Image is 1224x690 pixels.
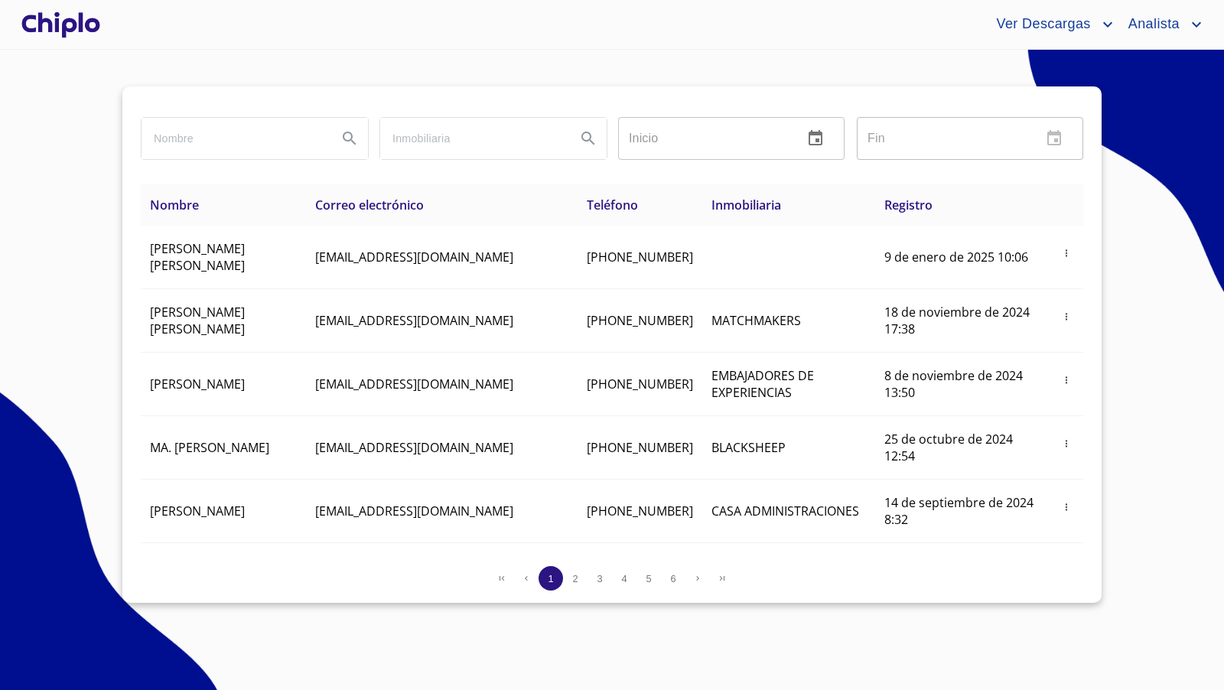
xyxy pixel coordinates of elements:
span: [PERSON_NAME] [150,503,245,519]
span: 9 de enero de 2025 10:06 [884,249,1028,265]
span: 3 [597,573,602,584]
span: Nombre [150,197,199,213]
span: 6 [670,573,675,584]
span: Inmobiliaria [711,197,781,213]
span: 25 de octubre de 2024 12:54 [884,431,1013,464]
span: 18 de noviembre de 2024 17:38 [884,304,1030,337]
span: Teléfono [587,197,638,213]
span: 5 [646,573,651,584]
span: Analista [1117,12,1187,37]
span: [PERSON_NAME] [PERSON_NAME] [150,304,245,337]
span: [EMAIL_ADDRESS][DOMAIN_NAME] [315,249,513,265]
button: account of current user [985,12,1116,37]
span: MA. [PERSON_NAME] [150,439,269,456]
span: [PERSON_NAME] [150,376,245,392]
span: [EMAIL_ADDRESS][DOMAIN_NAME] [315,439,513,456]
span: EMBAJADORES DE EXPERIENCIAS [711,367,814,401]
button: 1 [539,566,563,591]
button: 2 [563,566,588,591]
button: Search [570,120,607,157]
span: [EMAIL_ADDRESS][DOMAIN_NAME] [315,312,513,329]
span: [PERSON_NAME] [PERSON_NAME] [150,240,245,274]
span: [EMAIL_ADDRESS][DOMAIN_NAME] [315,376,513,392]
span: 8 de noviembre de 2024 13:50 [884,367,1023,401]
span: [PHONE_NUMBER] [587,249,693,265]
input: search [380,118,564,159]
span: BLACKSHEEP [711,439,786,456]
span: 1 [548,573,553,584]
span: 14 de septiembre de 2024 8:32 [884,494,1034,528]
button: 4 [612,566,636,591]
span: [PHONE_NUMBER] [587,376,693,392]
input: search [142,118,325,159]
span: [PHONE_NUMBER] [587,312,693,329]
button: 3 [588,566,612,591]
span: 2 [572,573,578,584]
span: [PHONE_NUMBER] [587,503,693,519]
button: account of current user [1117,12,1206,37]
span: MATCHMAKERS [711,312,801,329]
span: [EMAIL_ADDRESS][DOMAIN_NAME] [315,503,513,519]
button: Search [331,120,368,157]
span: Registro [884,197,933,213]
span: 4 [621,573,627,584]
span: CASA ADMINISTRACIONES [711,503,859,519]
button: 5 [636,566,661,591]
span: [PHONE_NUMBER] [587,439,693,456]
span: Ver Descargas [985,12,1098,37]
span: Correo electrónico [315,197,424,213]
button: 6 [661,566,685,591]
